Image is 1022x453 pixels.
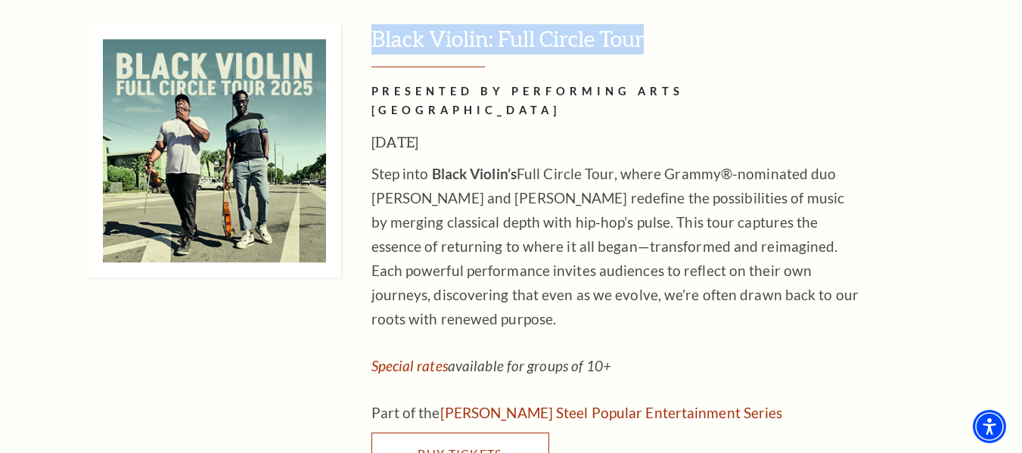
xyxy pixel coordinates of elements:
[88,24,341,278] img: Black Violin: Full Circle Tour
[371,162,863,331] p: Step into
[371,165,859,327] span: Full Circle Tour, where Grammy®-nominated duo [PERSON_NAME] and [PERSON_NAME] redefine the possib...
[371,82,863,120] h2: PRESENTED BY PERFORMING ARTS [GEOGRAPHIC_DATA]
[371,24,980,67] h3: Black Violin: Full Circle Tour
[371,357,612,374] em: available for groups of 10+
[371,401,863,425] p: Part of the
[432,165,517,182] strong: Black Violin’s
[440,404,783,421] a: Irwin Steel Popular Entertainment Series - open in a new tab
[973,410,1006,443] div: Accessibility Menu
[371,357,448,374] a: Special rates
[371,130,863,154] h3: [DATE]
